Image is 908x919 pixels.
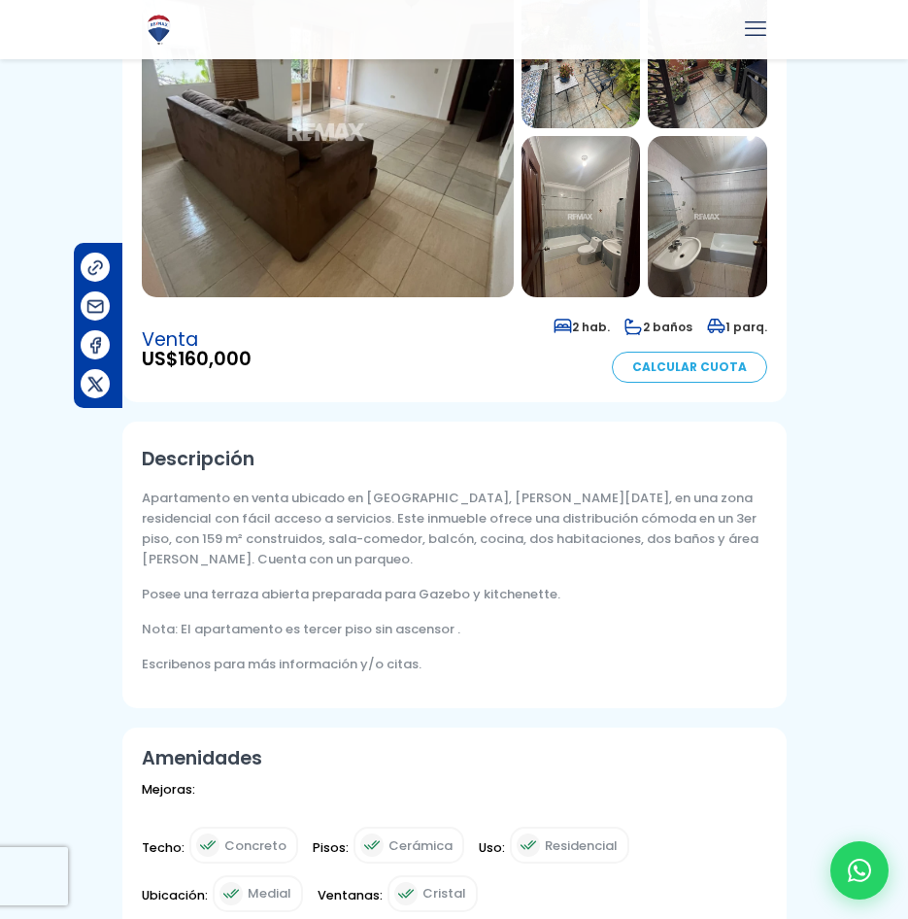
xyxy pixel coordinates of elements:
[388,835,453,856] span: Cerámica
[142,654,767,674] p: Escribenos para más información y/o citas.
[394,882,418,905] img: check icon
[248,883,291,903] span: Medial
[142,488,767,569] p: Apartamento en venta ubicado en [GEOGRAPHIC_DATA], [PERSON_NAME][DATE], en una zona residencial c...
[360,834,384,857] img: check icon
[739,13,772,46] a: mobile menu
[142,350,252,369] span: US$
[142,584,767,604] p: Posee una terraza abierta preparada para Gazebo y kitchenette.
[85,257,106,278] img: Compartir
[521,136,640,297] img: Apartamento en Gazcue
[85,374,106,394] img: Compartir
[178,346,252,372] span: 160,000
[554,319,610,335] span: 2 hab.
[517,834,540,857] img: check icon
[545,835,618,856] span: Residencial
[85,335,106,356] img: Compartir
[422,883,466,903] span: Cristal
[142,13,176,47] img: Logo de REMAX
[142,619,767,639] p: Nota: El apartamento es tercer piso sin ascensor .
[479,837,505,875] span: Uso:
[142,837,185,875] span: Techo:
[142,441,767,478] h2: Descripción
[707,319,767,335] span: 1 parq.
[142,330,252,350] span: Venta
[648,136,766,297] img: Apartamento en Gazcue
[224,835,286,856] span: Concreto
[313,837,349,875] span: Pisos:
[612,352,767,383] a: Calcular Cuota
[219,882,243,905] img: check icon
[196,834,219,857] img: check icon
[624,319,692,335] span: 2 baños
[142,779,195,817] span: Mejoras:
[142,747,767,769] h2: Amenidades
[85,296,106,317] img: Compartir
